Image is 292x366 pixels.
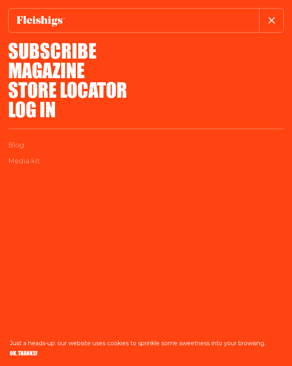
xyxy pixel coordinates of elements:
a: Blog [8,141,24,149]
a: Subscribe [8,36,97,65]
a: Store locator [8,75,127,104]
a: Log in [8,94,56,124]
a: Media kit [8,157,40,165]
a: Magazine [8,55,85,85]
p: Just a heads-up: our website uses cookies to sprinkle some sweetness into your browsing. [10,339,282,347]
button: OK, THANKS! [10,351,37,356]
